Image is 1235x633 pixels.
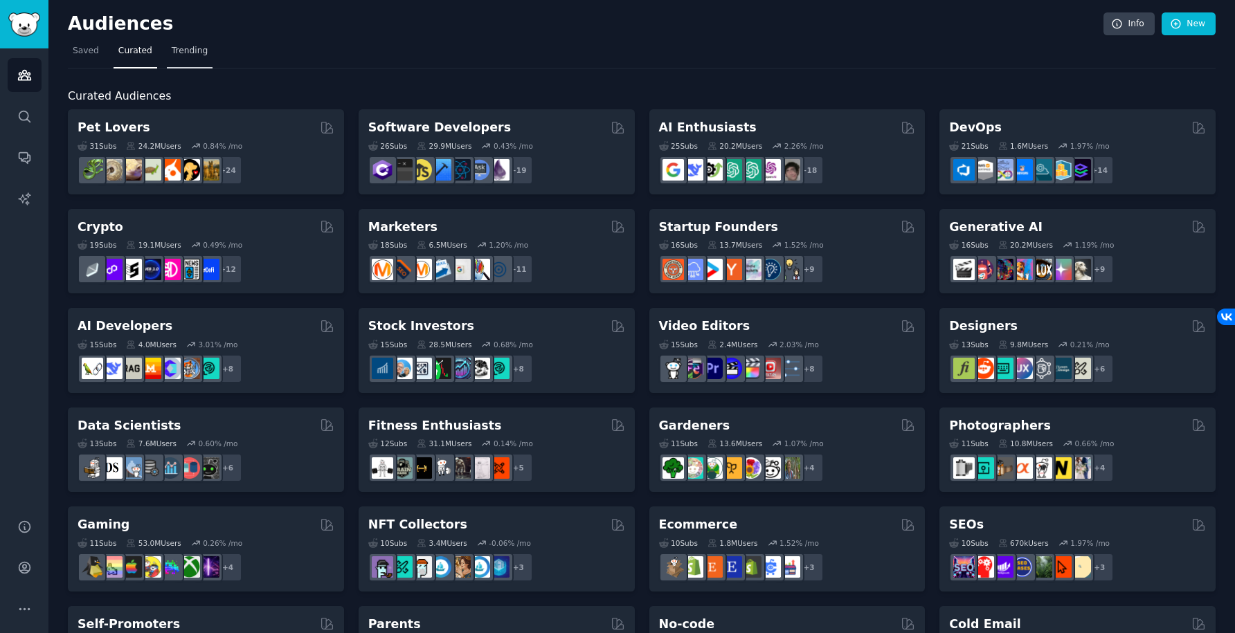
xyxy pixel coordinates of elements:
img: linux_gaming [82,556,103,578]
img: turtle [140,159,161,181]
div: 10 Sub s [949,538,988,548]
div: 29.9M Users [417,141,471,151]
div: 24.2M Users [126,141,181,151]
img: swingtrading [469,358,490,379]
img: GardenersWorld [779,457,800,479]
div: 19 Sub s [78,240,116,250]
h2: Crypto [78,219,123,236]
img: FluxAI [1031,259,1052,280]
div: 4.0M Users [126,340,177,349]
h2: Self-Promoters [78,616,180,633]
img: userexperience [1031,358,1052,379]
img: Docker_DevOps [992,159,1013,181]
div: 1.97 % /mo [1070,141,1110,151]
div: 12 Sub s [368,439,407,448]
div: 20.2M Users [707,141,762,151]
img: ethstaker [120,259,142,280]
h2: AI Developers [78,318,172,335]
img: Entrepreneurship [759,259,781,280]
div: 0.49 % /mo [203,240,242,250]
img: Forex [411,358,432,379]
div: + 24 [213,156,242,185]
img: gamers [159,556,181,578]
img: ArtificalIntelligence [779,159,800,181]
div: 670k Users [998,538,1049,548]
div: 21 Sub s [949,141,988,151]
img: CryptoArt [449,556,471,578]
div: + 6 [1085,354,1114,383]
div: + 3 [795,553,824,582]
img: iOSProgramming [430,159,451,181]
img: web3 [140,259,161,280]
span: Curated [118,45,152,57]
img: WeddingPhotography [1070,457,1091,479]
img: NFTMarketplace [391,556,413,578]
img: reactnative [449,159,471,181]
img: ballpython [101,159,123,181]
img: personaltraining [488,457,510,479]
div: 9.8M Users [998,340,1049,349]
img: postproduction [779,358,800,379]
div: + 3 [1085,553,1114,582]
div: 7.6M Users [126,439,177,448]
img: OnlineMarketing [488,259,510,280]
img: dividends [372,358,393,379]
img: Nikon [1050,457,1072,479]
img: CozyGamers [101,556,123,578]
div: 13.6M Users [707,439,762,448]
img: UX_Design [1070,358,1091,379]
img: statistics [120,457,142,479]
img: OpenSourceAI [159,358,181,379]
img: startup [701,259,723,280]
img: Local_SEO [1031,556,1052,578]
div: 1.07 % /mo [784,439,824,448]
div: + 14 [1085,156,1114,185]
h2: Fitness Enthusiasts [368,417,502,434]
img: learnjavascript [411,159,432,181]
img: UrbanGardening [759,457,781,479]
img: shopify [682,556,703,578]
div: 0.84 % /mo [203,141,242,151]
div: + 9 [795,255,824,284]
div: + 12 [213,255,242,284]
img: VideoEditors [721,358,742,379]
div: 25 Sub s [659,141,698,151]
img: premiere [701,358,723,379]
div: + 6 [213,453,242,482]
img: MarketingResearch [469,259,490,280]
img: LangChain [82,358,103,379]
img: cockatiel [159,159,181,181]
img: typography [953,358,975,379]
img: reviewmyshopify [740,556,761,578]
div: 15 Sub s [368,340,407,349]
div: 1.6M Users [998,141,1049,151]
img: AskComputerScience [469,159,490,181]
div: 0.14 % /mo [494,439,533,448]
img: ethfinance [82,259,103,280]
span: Curated Audiences [68,88,171,105]
a: Trending [167,40,213,68]
h2: Generative AI [949,219,1043,236]
img: DeepSeek [101,358,123,379]
div: + 5 [504,453,533,482]
a: Curated [114,40,157,68]
div: 1.8M Users [707,538,758,548]
img: AIDevelopersSociety [198,358,219,379]
img: Youtubevideo [759,358,781,379]
img: AnalogCommunity [992,457,1013,479]
img: ValueInvesting [391,358,413,379]
img: ecommercemarketing [759,556,781,578]
img: NFTmarket [411,556,432,578]
div: 11 Sub s [659,439,698,448]
div: 16 Sub s [949,240,988,250]
div: 11 Sub s [78,538,116,548]
a: Info [1103,12,1155,36]
h2: AI Enthusiasts [659,119,757,136]
img: finalcutpro [740,358,761,379]
div: 10.8M Users [998,439,1053,448]
img: TechSEO [973,556,994,578]
div: 2.4M Users [707,340,758,349]
img: content_marketing [372,259,393,280]
img: GardeningUK [721,457,742,479]
img: elixir [488,159,510,181]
